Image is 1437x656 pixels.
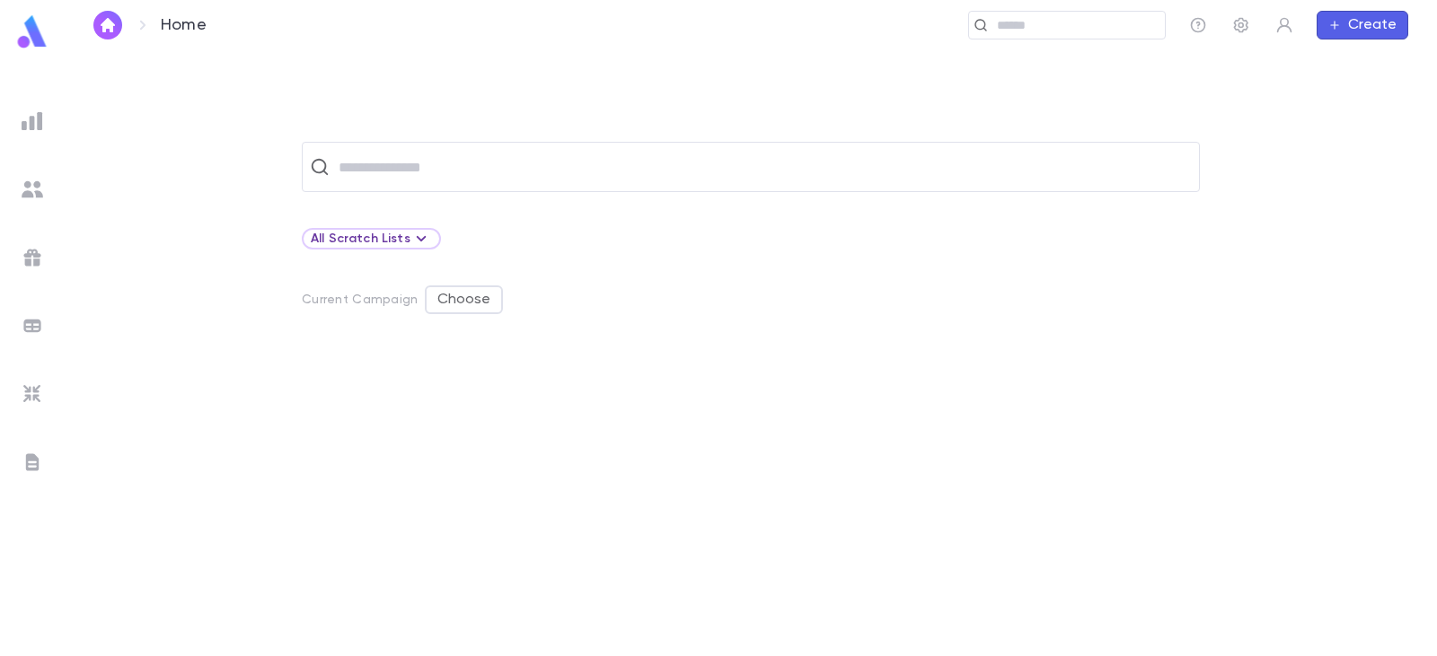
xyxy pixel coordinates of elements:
button: Choose [425,285,503,314]
img: batches_grey.339ca447c9d9533ef1741baa751efc33.svg [22,315,43,337]
img: imports_grey.530a8a0e642e233f2baf0ef88e8c9fcb.svg [22,383,43,405]
img: students_grey.60c7aba0da46da39d6d829b817ac14fc.svg [22,179,43,200]
button: Create [1317,11,1408,39]
img: reports_grey.c525e4749d1bce6a11f5fe2a8de1b229.svg [22,110,43,132]
img: letters_grey.7941b92b52307dd3b8a917253454ce1c.svg [22,451,43,473]
p: Current Campaign [302,293,418,307]
img: campaigns_grey.99e729a5f7ee94e3726e6486bddda8f1.svg [22,247,43,268]
img: home_white.a664292cf8c1dea59945f0da9f25487c.svg [97,18,119,32]
div: All Scratch Lists [311,228,432,249]
img: logo [14,14,50,49]
div: All Scratch Lists [302,228,441,249]
p: Home [161,15,207,35]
